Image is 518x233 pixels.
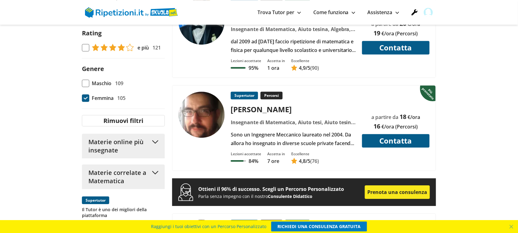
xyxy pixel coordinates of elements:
[372,21,399,27] span: a partire da
[115,79,123,88] span: 109
[362,134,430,148] button: Contatta
[229,104,358,114] div: [PERSON_NAME]
[424,8,433,17] img: user avatar
[229,37,358,54] div: dal 2009 ad [DATE] faccio ripetizione di matematica e fisica per qualunque livello scolastico e u...
[291,65,319,71] a: 4,9/5(90)
[408,114,420,120] span: €/ora
[85,7,178,18] img: logo Skuola.net | Ripetizioni.it
[268,193,312,199] span: Consulente Didattico
[420,85,437,101] img: Piu prenotato
[249,65,258,71] p: 95%
[372,114,399,120] span: a partire da
[408,21,420,27] span: €/ora
[261,92,283,99] p: Percorsi
[229,118,358,127] div: Insegnante di Matematica, Aiuto tesi, Aiuto tesina, Algebra, Analisi 1, Analisi 2, Chimica, Costr...
[299,158,306,164] span: 4,8
[362,41,430,54] button: Contatta
[374,29,381,37] span: 19
[313,9,355,16] a: Come funziona
[271,222,367,231] a: RICHIEDI UNA CONSULENZA GRATUITA
[267,65,285,71] p: 1 ora
[229,130,358,148] div: Sono un Ingegnere Meccanico laureato nel 2004. Da allora ho insegnato in diverse scuole private f...
[82,196,109,204] span: Supertutor
[231,151,261,156] div: Lezioni accettate
[153,43,161,52] span: 121
[231,58,261,63] div: Lezioni accettate
[82,65,104,73] label: Genere
[299,65,306,71] span: 4,9
[299,65,310,71] span: /5
[291,158,319,164] a: 4,8/5(76)
[88,168,149,185] span: Materie correlate a Matematica
[365,185,430,199] a: Prenota una consulenza
[310,65,319,71] span: (90)
[229,25,358,34] div: Insegnante di Matematica, Aiuto tesina, Algebra, Analisi 1, Astronomia, Complementi di matematica...
[368,9,399,16] a: Assistenza
[249,158,258,164] p: 84%
[285,220,310,227] p: Verificato
[85,8,178,15] a: logo Skuola.net | Ripetizioni.it
[82,207,165,218] p: Il Tutor è uno dei migliori della piattaforma
[178,183,193,201] img: prenota una consulenza
[267,151,285,156] div: Accetta in
[198,185,365,193] p: Ottieni il 96% di successo. Scegli un Percorso Personalizzato
[151,222,266,231] span: Raggiungi i tuoi obiettivi con un Percorso Personalizzato
[88,138,149,154] span: Materie online più insegnate
[137,43,149,52] span: e più
[374,122,381,130] span: 16
[382,30,418,37] span: €/ora (Percorsi)
[299,158,310,164] span: /5
[400,113,407,121] span: 18
[310,158,319,164] span: (76)
[291,58,319,63] div: Eccellente
[291,151,319,156] div: Eccellente
[257,9,301,16] a: Trova Tutor per
[92,94,114,102] span: Femmina
[82,29,102,37] label: Rating
[231,92,258,99] p: Supertutor
[117,94,126,102] span: 105
[231,220,258,227] p: Supertutor
[179,92,225,138] img: tutor a Roma - Pietro
[261,220,283,227] p: Percorsi
[92,44,134,51] img: tasso di risposta 4+
[198,193,365,199] p: Parla senza impegno con il nostro
[92,79,111,88] span: Maschio
[267,158,285,164] p: 7 ore
[82,115,165,126] button: Rimuovi filtri
[267,58,285,63] div: Accetta in
[382,123,418,130] span: €/ora (Percorsi)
